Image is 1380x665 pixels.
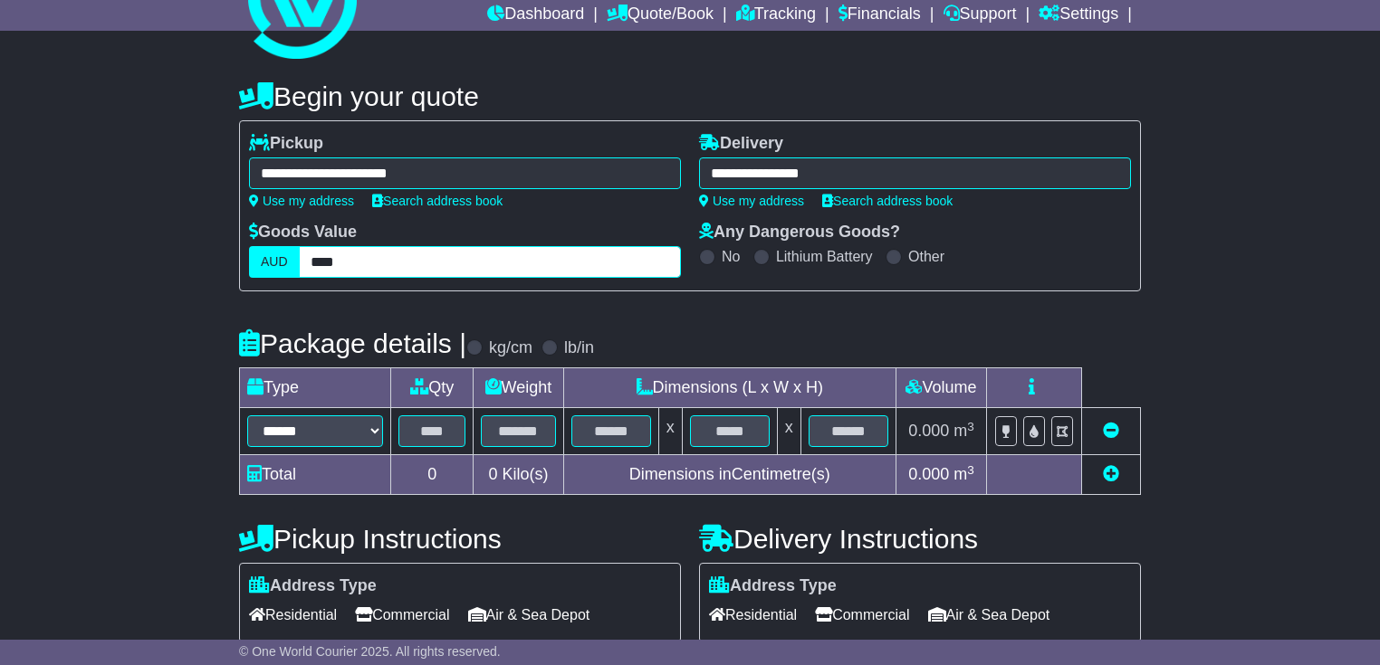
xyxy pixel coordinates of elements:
[249,576,377,596] label: Address Type
[249,223,357,242] label: Goods Value
[239,328,466,358] h4: Package details |
[239,644,501,659] span: © One World Courier 2025. All rights reserved.
[967,463,974,477] sup: 3
[699,223,900,242] label: Any Dangerous Goods?
[468,601,590,629] span: Air & Sea Depot
[249,601,337,629] span: Residential
[699,134,783,154] label: Delivery
[954,422,974,440] span: m
[474,455,563,495] td: Kilo(s)
[249,194,354,208] a: Use my address
[564,338,594,358] label: lb/in
[563,455,896,495] td: Dimensions in Centimetre(s)
[488,465,497,483] span: 0
[928,601,1050,629] span: Air & Sea Depot
[776,248,873,265] label: Lithium Battery
[658,408,682,455] td: x
[489,338,532,358] label: kg/cm
[240,455,391,495] td: Total
[815,601,909,629] span: Commercial
[822,194,953,208] a: Search address book
[239,524,681,554] h4: Pickup Instructions
[896,368,986,408] td: Volume
[908,248,944,265] label: Other
[249,134,323,154] label: Pickup
[954,465,974,483] span: m
[474,368,563,408] td: Weight
[391,368,474,408] td: Qty
[239,81,1141,111] h4: Begin your quote
[355,601,449,629] span: Commercial
[249,246,300,278] label: AUD
[967,420,974,433] sup: 3
[777,408,800,455] td: x
[563,368,896,408] td: Dimensions (L x W x H)
[722,248,740,265] label: No
[372,194,503,208] a: Search address book
[699,194,804,208] a: Use my address
[699,524,1141,554] h4: Delivery Instructions
[908,422,949,440] span: 0.000
[1103,465,1119,483] a: Add new item
[709,601,797,629] span: Residential
[391,455,474,495] td: 0
[709,576,837,596] label: Address Type
[1103,422,1119,440] a: Remove this item
[908,465,949,483] span: 0.000
[240,368,391,408] td: Type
